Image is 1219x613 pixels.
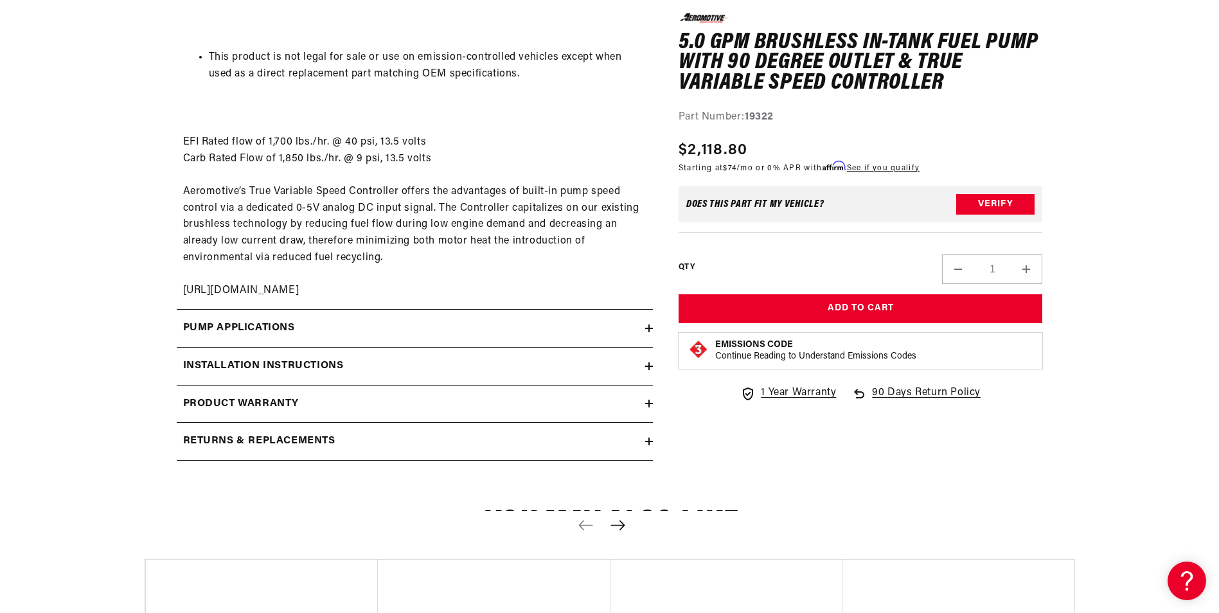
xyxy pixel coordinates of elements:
button: Next slide [604,511,632,539]
button: Emissions CodeContinue Reading to Understand Emissions Codes [715,339,916,362]
strong: 19322 [745,112,774,122]
h1: 5.0 GPM Brushless In-Tank Fuel Pump with 90 Degree Outlet & True Variable Speed Controller [679,32,1043,93]
li: This product is not legal for sale or use on emission-controlled vehicles except when used as a d... [209,49,646,82]
div: Does This part fit My vehicle? [686,199,824,209]
div: Part Number: [679,109,1043,126]
strong: Emissions Code [715,340,793,350]
a: See if you qualify - Learn more about Affirm Financing (opens in modal) [847,164,920,172]
h2: Returns & replacements [183,433,335,450]
summary: Pump Applications [177,310,653,347]
span: $74 [723,164,736,172]
span: $2,118.80 [679,138,748,161]
h2: Installation Instructions [183,358,344,375]
span: 1 Year Warranty [761,385,836,402]
h2: Pump Applications [183,320,295,337]
span: Affirm [823,161,845,170]
h2: You may also like [145,510,1075,540]
a: 1 Year Warranty [740,385,836,402]
a: 90 Days Return Policy [851,385,981,414]
p: Starting at /mo or 0% APR with . [679,161,920,173]
button: Add to Cart [679,294,1043,323]
h2: Product warranty [183,396,299,413]
summary: Returns & replacements [177,423,653,460]
p: Continue Reading to Understand Emissions Codes [715,351,916,362]
p: EFI Rated flow of 1,700 lbs./hr. @ 40 psi, 13.5 volts Carb Rated Flow of 1,850 lbs./hr. @ 9 psi, ... [183,102,646,299]
summary: Product warranty [177,386,653,423]
button: Verify [956,194,1035,215]
summary: Installation Instructions [177,348,653,385]
img: Emissions code [688,339,709,360]
label: QTY [679,262,695,273]
button: Previous slide [572,511,600,539]
span: 90 Days Return Policy [872,385,981,414]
